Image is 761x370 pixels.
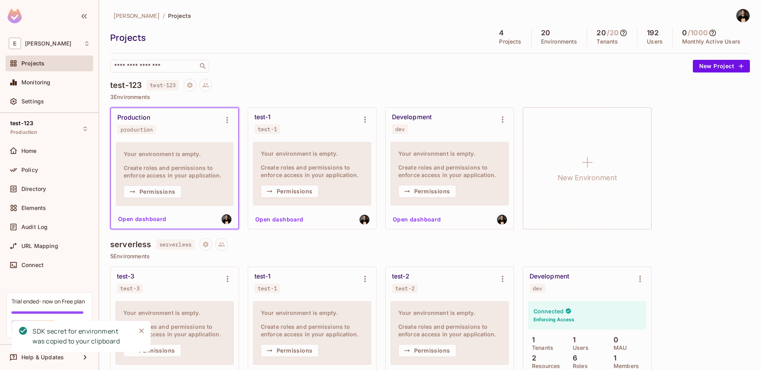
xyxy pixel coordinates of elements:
[610,363,639,369] p: Members
[533,307,564,315] h4: Connected
[21,262,44,268] span: Connect
[495,271,511,287] button: Environment settings
[569,363,588,369] p: Roles
[113,12,160,19] span: [PERSON_NAME]
[124,185,182,198] button: Permissions
[110,80,142,90] h4: test-123
[21,167,38,173] span: Policy
[533,316,574,323] h6: Enforcing Access
[9,38,21,49] span: E
[528,363,560,369] p: Resources
[184,83,196,90] span: Project settings
[147,80,179,90] span: test-123
[21,148,37,154] span: Home
[597,38,618,45] p: Tenants
[21,60,44,67] span: Projects
[736,9,750,22] img: Eli Moshkovich
[110,240,151,249] h4: serverless
[110,253,750,259] p: 5 Environments
[33,326,129,346] div: SDK secret for environment was copied to your clipboard
[597,29,606,37] h5: 20
[222,214,231,224] img: eli@permit.io
[647,29,658,37] h5: 192
[110,32,486,44] div: Projects
[528,354,536,362] p: 2
[398,164,501,179] h4: Create roles and permissions to enforce access in your application.
[497,215,507,225] img: eli@permit.io
[219,112,235,128] button: Environment settings
[25,40,71,47] span: Workspace: Eli
[607,29,619,37] h5: / 20
[610,345,627,351] p: MAU
[395,285,415,292] div: test-2
[120,285,140,292] div: test-3
[21,98,44,105] span: Settings
[21,79,51,86] span: Monitoring
[530,273,569,280] div: Development
[359,215,369,225] img: eli@permit.io
[220,271,235,287] button: Environment settings
[688,29,708,37] h5: / 1000
[495,112,511,128] button: Environment settings
[11,298,85,305] div: Trial ended- now on Free plan
[569,336,576,344] p: 1
[398,344,456,357] button: Permissions
[541,29,550,37] h5: 20
[261,344,319,357] button: Permissions
[392,273,409,280] div: test-2
[541,38,577,45] p: Environments
[156,239,195,250] span: serverless
[528,345,553,351] p: Tenants
[115,213,170,225] button: Open dashboard
[252,213,307,226] button: Open dashboard
[682,29,687,37] h5: 0
[199,242,212,250] span: Project settings
[123,344,181,357] button: Permissions
[10,129,38,135] span: Production
[261,323,363,338] h4: Create roles and permissions to enforce access in your application.
[10,120,33,126] span: test-123
[124,150,226,158] h4: Your environment is empty.
[357,112,373,128] button: Environment settings
[610,336,618,344] p: 0
[261,150,363,157] h4: Your environment is empty.
[558,172,617,184] h1: New Environment
[398,323,501,338] h4: Create roles and permissions to enforce access in your application.
[398,185,456,198] button: Permissions
[120,126,153,133] div: production
[533,285,542,292] div: dev
[499,29,504,37] h5: 4
[392,113,432,121] div: Development
[21,205,46,211] span: Elements
[647,38,663,45] p: Users
[390,213,444,226] button: Open dashboard
[261,185,319,198] button: Permissions
[124,164,226,179] h4: Create roles and permissions to enforce access in your application.
[168,12,191,19] span: Projects
[254,113,271,121] div: test-1
[258,285,277,292] div: test-1
[693,60,750,72] button: New Project
[569,345,589,351] p: Users
[528,336,535,344] p: 1
[117,273,134,280] div: test-3
[8,9,22,23] img: SReyMgAAAABJRU5ErkJggg==
[123,323,226,338] h4: Create roles and permissions to enforce access in your application.
[123,309,226,317] h4: Your environment is empty.
[499,38,521,45] p: Projects
[395,126,405,132] div: dev
[21,224,48,230] span: Audit Log
[258,126,277,132] div: test-1
[610,354,616,362] p: 1
[261,309,363,317] h4: Your environment is empty.
[398,150,501,157] h4: Your environment is empty.
[569,354,577,362] p: 6
[21,243,58,249] span: URL Mapping
[254,273,271,280] div: test-1
[163,12,165,19] li: /
[261,164,363,179] h4: Create roles and permissions to enforce access in your application.
[682,38,740,45] p: Monthly Active Users
[110,94,750,100] p: 3 Environments
[632,271,648,287] button: Environment settings
[136,325,147,337] button: Close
